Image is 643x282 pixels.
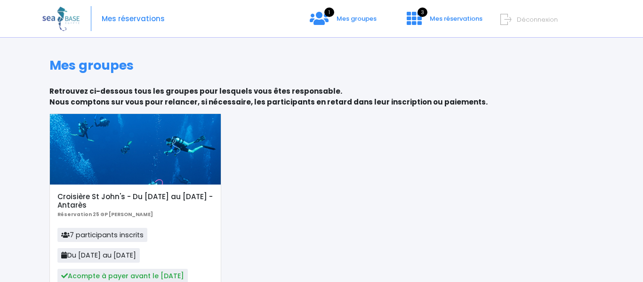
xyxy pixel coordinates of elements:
h5: Croisière St John's - Du [DATE] au [DATE] - Antarès [57,193,213,209]
a: 3 Mes réservations [399,17,488,26]
span: Mes réservations [430,14,482,23]
span: Mes groupes [337,14,377,23]
p: Retrouvez ci-dessous tous les groupes pour lesquels vous êtes responsable. Nous comptons sur vous... [49,86,594,107]
span: Déconnexion [517,15,558,24]
span: 7 participants inscrits [57,228,147,242]
span: 3 [418,8,427,17]
span: 1 [324,8,334,17]
a: 1 Mes groupes [302,17,384,26]
b: Réservation 25 GP [PERSON_NAME] [57,211,153,218]
h1: Mes groupes [49,58,594,73]
span: Du [DATE] au [DATE] [57,248,140,262]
